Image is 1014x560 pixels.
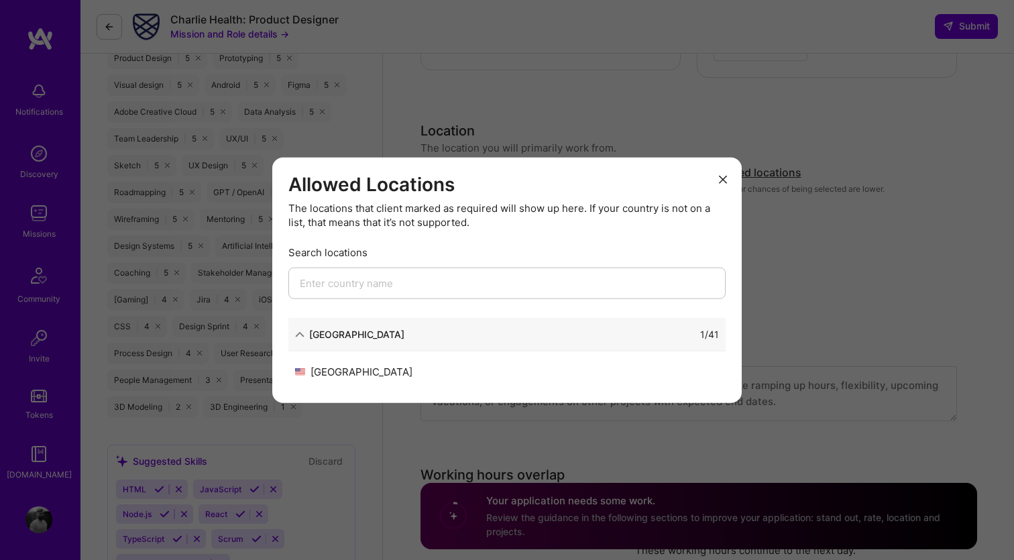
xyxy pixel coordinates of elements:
[309,327,404,341] div: [GEOGRAPHIC_DATA]
[719,176,727,184] i: icon Close
[295,368,305,376] img: United States
[295,329,304,339] i: icon ArrowDown
[288,245,726,260] div: Search locations
[295,365,507,379] div: [GEOGRAPHIC_DATA]
[700,327,719,341] div: 1 / 41
[288,173,726,196] h3: Allowed Locations
[288,201,726,229] div: The locations that client marked as required will show up here. If your country is not on a list,...
[272,157,742,403] div: modal
[288,268,726,299] input: Enter country name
